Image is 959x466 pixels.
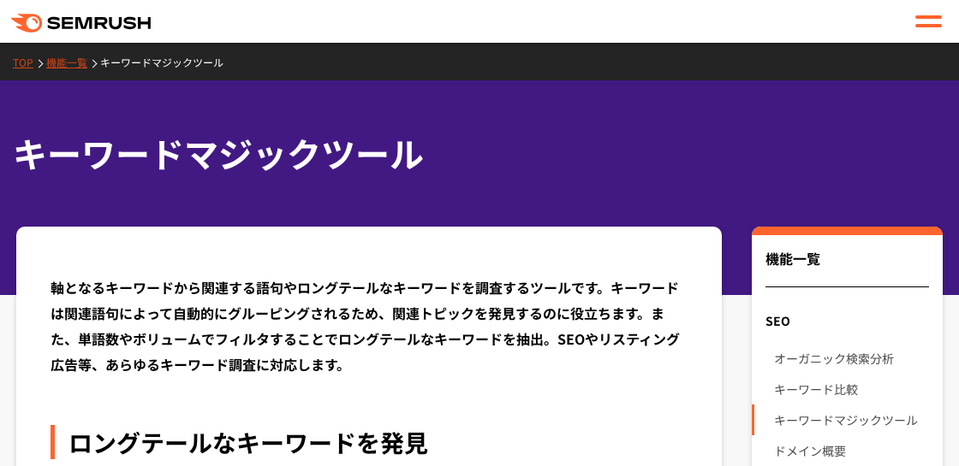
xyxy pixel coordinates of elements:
a: 機能一覧 [46,55,100,69]
div: SEO [752,305,943,336]
div: ロングテールなキーワードを発見 [51,425,688,459]
a: オーガニック検索分析 [774,343,929,374]
a: TOP [13,55,46,69]
a: キーワードマジックツール [100,55,236,69]
h1: キーワードマジックツール [13,128,929,179]
a: ドメイン概要 [774,435,929,466]
div: 機能一覧 [765,248,929,287]
a: キーワードマジックツール [774,404,929,435]
a: キーワード比較 [774,374,929,404]
div: 軸となるキーワードから関連する語句やロングテールなキーワードを調査するツールです。キーワードは関連語句によって自動的にグルーピングされるため、関連トピックを発見するのに役立ちます。また、単語数や... [51,274,688,377]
